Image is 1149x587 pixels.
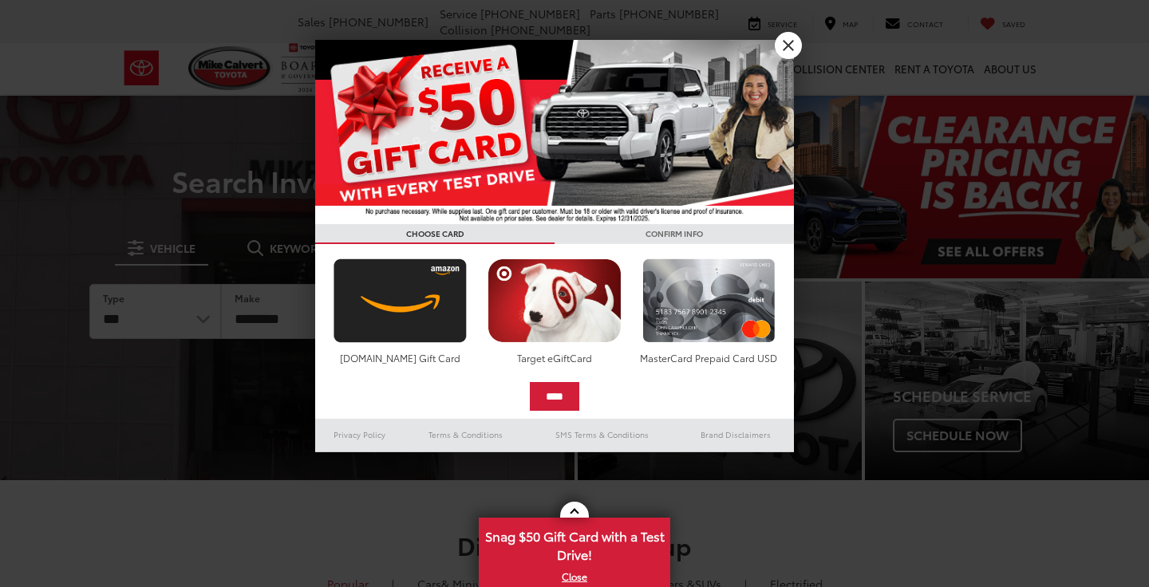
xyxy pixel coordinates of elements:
img: targetcard.png [484,258,625,343]
a: SMS Terms & Conditions [527,425,677,444]
div: MasterCard Prepaid Card USD [638,351,780,364]
a: Terms & Conditions [405,425,527,444]
h3: CHOOSE CARD [315,224,555,244]
a: Brand Disclaimers [677,425,794,444]
div: [DOMAIN_NAME] Gift Card [330,351,471,364]
a: Privacy Policy [315,425,405,444]
img: mastercard.png [638,258,780,343]
div: Target eGiftCard [484,351,625,364]
img: amazoncard.png [330,258,471,343]
h3: CONFIRM INFO [555,224,794,244]
img: 55838_top_625864.jpg [315,40,794,224]
span: Snag $50 Gift Card with a Test Drive! [480,519,669,568]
